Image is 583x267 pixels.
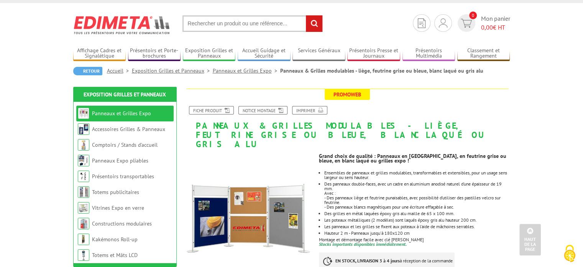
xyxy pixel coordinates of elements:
img: Présentoirs transportables [78,171,89,182]
img: Totems publicitaires [78,186,89,198]
li: Ensembles de panneaux et grilles modulables, transformables et extensibles, pour un usage sens la... [324,171,510,180]
span: Mon panier [481,14,510,32]
div: Des panneaux double-faces, avec un cadre en aluminium anodisé naturel d’une épaisseur de 19 mm. [324,182,510,191]
a: Panneaux et Grilles Expo [92,110,151,117]
a: Accueil [107,67,132,74]
a: Constructions modulaires [92,220,152,227]
a: Notice Montage [238,106,287,114]
img: devis rapide [439,18,447,28]
img: Panneaux et Grilles Expo [78,108,89,119]
a: Présentoirs transportables [92,173,154,180]
span: € HT [481,23,510,32]
a: Affichage Cadres et Signalétique [73,47,126,60]
img: Kakémonos Roll-up [78,234,89,245]
a: Accessoires Grilles & Panneaux [92,126,165,133]
img: Panneaux Expo pliables [78,155,89,166]
span: 0 [469,12,477,19]
a: Accueil Guidage et Sécurité [238,47,291,60]
a: Vitrines Expo en verre [92,204,144,211]
a: Classement et Rangement [457,47,510,60]
strong: Grand choix de qualité : Panneaux en [GEOGRAPHIC_DATA], en feutrine grise ou bleue, en blanc laqu... [319,153,506,164]
strong: EN STOCK, LIVRAISON 3 à 4 jours [335,258,400,264]
div: Avec : [324,191,510,196]
img: devis rapide [418,18,425,28]
li: Panneaux & Grilles modulables - liège, feutrine grise ou bleue, blanc laqué ou gris alu [280,67,483,75]
a: Panneaux et Grilles Expo [213,67,280,74]
a: Totems et Mâts LCD [92,252,138,259]
a: devis rapide 0 Mon panier 0,00€ HT [456,14,510,32]
img: Constructions modulaires [78,218,89,229]
li: Les poteaux métalliques (2 modèles) sont laqués époxy gris alu hauteur 200 cm. [324,218,510,222]
a: Imprimer [292,106,327,114]
li: Des grilles en métal laquées époxy gris alu maille de 65 x 100 mm. [324,211,510,216]
a: Présentoirs et Porte-brochures [128,47,181,60]
a: Exposition Grilles et Panneaux [183,47,236,60]
a: Services Généraux [292,47,345,60]
img: Comptoirs / Stands d'accueil [78,139,89,151]
a: Retour [73,67,102,75]
a: Présentoirs Multimédia [402,47,455,60]
span: Promoweb [325,89,370,100]
a: Fiche produit [189,106,234,114]
font: Stocks importants disponibles immédiatement. [319,241,407,247]
img: Cookies (fenêtre modale) [560,244,579,263]
img: Accessoires Grilles & Panneaux [78,123,89,135]
button: Cookies (fenêtre modale) [556,241,583,267]
input: Rechercher un produit ou une référence... [182,15,323,32]
img: Vitrines Expo en verre [78,202,89,214]
img: devis rapide [461,19,472,28]
div: - Des panneaux liège et feutrine punaisables, avec possibilité d’utiliser des pastilles velcro su... [324,196,510,205]
a: Haut de la page [519,224,541,255]
input: rechercher [306,15,322,32]
a: Comptoirs / Stands d'accueil [92,141,158,148]
span: 0,00 [481,23,493,31]
div: - Des panneaux blancs magnétiques pour une écriture effaçable à sec. [324,205,510,209]
a: Exposition Grilles et Panneaux [84,91,166,98]
a: Panneaux Expo pliables [92,157,148,164]
img: Totems et Mâts LCD [78,249,89,261]
li: Hauteur 2 m - Panneaux jusqu'à 180x120 cm [324,231,510,235]
a: Totems publicitaires [92,189,139,196]
a: Présentoirs Presse et Journaux [347,47,400,60]
img: Edimeta [73,11,171,39]
a: Kakémonos Roll-up [92,236,138,243]
p: Montage et démontage facile avec clé [PERSON_NAME] [319,237,510,242]
a: Exposition Grilles et Panneaux [132,67,213,74]
li: Les panneaux et les grilles se fixent aux poteaux à l’aide de mâchoires serrables. [324,224,510,229]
